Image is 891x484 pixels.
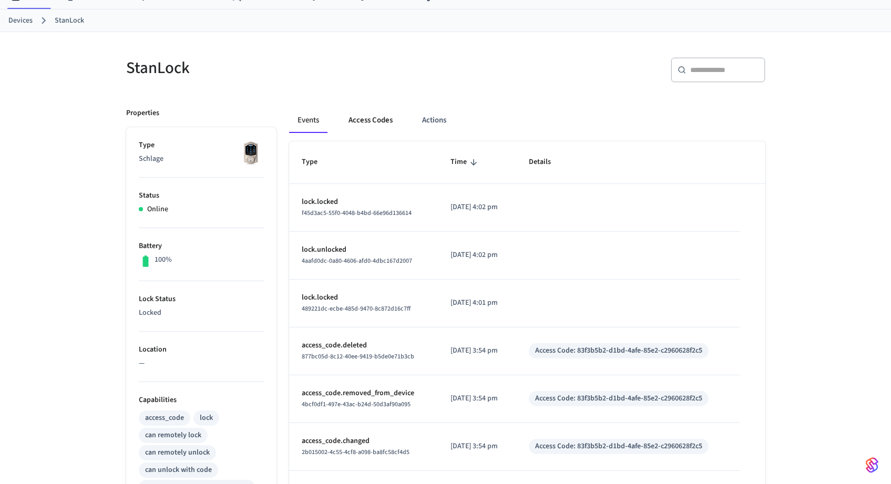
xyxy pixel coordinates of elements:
[450,202,504,213] p: [DATE] 4:02 pm
[139,395,264,406] p: Capabilities
[866,457,878,473] img: SeamLogoGradient.69752ec5.svg
[535,345,702,356] div: Access Code: 83f3b5b2-d1bd-4afe-85e2-c2960628f2c5
[535,393,702,404] div: Access Code: 83f3b5b2-d1bd-4afe-85e2-c2960628f2c5
[340,108,401,133] button: Access Codes
[145,447,210,458] div: can remotely unlock
[450,154,480,170] span: Time
[8,15,33,26] a: Devices
[126,108,159,119] p: Properties
[302,304,411,313] span: 489221dc-ecbe-485d-9470-8c872d16c7ff
[145,430,201,441] div: can remotely lock
[302,209,412,218] span: f45d3ac5-55f0-4048-b4bd-66e96d136614
[302,448,409,457] span: 2b015002-4c55-4cf8-a098-ba8fc58cf4d5
[302,400,411,409] span: 4bcf0df1-497e-43ac-b24d-50d3af90a095
[139,140,264,151] p: Type
[529,154,565,170] span: Details
[302,197,425,208] p: lock.locked
[302,154,331,170] span: Type
[147,204,168,215] p: Online
[139,241,264,252] p: Battery
[139,153,264,164] p: Schlage
[302,340,425,351] p: access_code.deleted
[155,254,172,265] p: 100%
[302,292,425,303] p: lock.locked
[450,441,504,452] p: [DATE] 3:54 pm
[139,358,264,369] p: —
[302,388,425,399] p: access_code.removed_from_device
[302,256,412,265] span: 4aafd0dc-0a80-4606-afd0-4dbc167d2007
[126,57,439,79] h5: StanLock
[289,108,327,133] button: Events
[450,250,504,261] p: [DATE] 4:02 pm
[200,413,213,424] div: lock
[139,190,264,201] p: Status
[450,393,504,404] p: [DATE] 3:54 pm
[139,307,264,318] p: Locked
[289,108,765,133] div: ant example
[302,436,425,447] p: access_code.changed
[145,413,184,424] div: access_code
[302,244,425,255] p: lock.unlocked
[535,441,702,452] div: Access Code: 83f3b5b2-d1bd-4afe-85e2-c2960628f2c5
[139,294,264,305] p: Lock Status
[145,465,212,476] div: can unlock with code
[302,352,414,361] span: 877bc05d-8c12-40ee-9419-b5de0e71b3cb
[450,297,504,308] p: [DATE] 4:01 pm
[450,345,504,356] p: [DATE] 3:54 pm
[414,108,455,133] button: Actions
[238,140,264,166] img: Schlage Sense Smart Deadbolt with Camelot Trim, Front
[139,344,264,355] p: Location
[55,15,84,26] a: StanLock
